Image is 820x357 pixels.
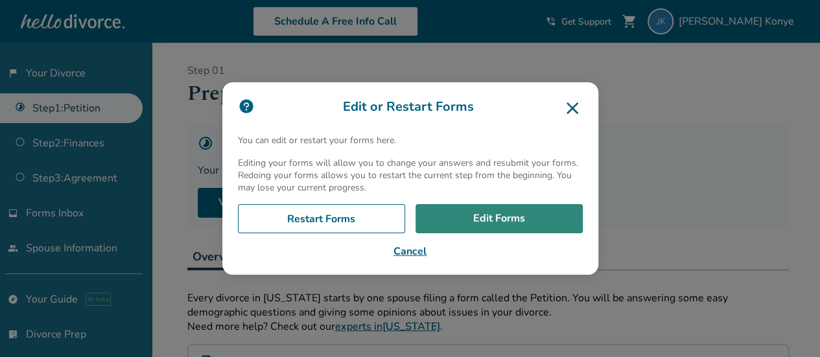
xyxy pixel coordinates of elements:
[238,98,255,115] img: icon
[238,134,583,146] p: You can edit or restart your forms here.
[238,204,405,234] a: Restart Forms
[755,295,820,357] iframe: Chat Widget
[416,204,583,234] a: Edit Forms
[238,244,583,259] button: Cancel
[238,98,583,119] h3: Edit or Restart Forms
[238,157,583,194] p: Editing your forms will allow you to change your answers and resubmit your forms. Redoing your fo...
